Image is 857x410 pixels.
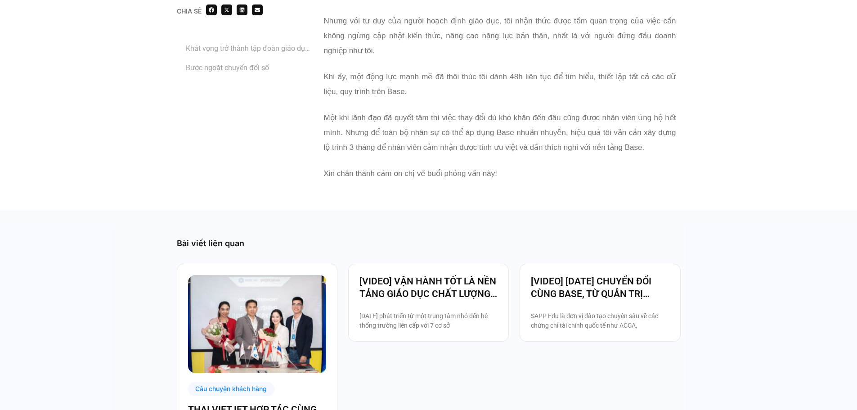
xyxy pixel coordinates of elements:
span: Một khi lãnh đạo đã quyết tâm thì việc thay đổi dù khó khăn đến đâu cũng được nhân viên ủng hộ hế... [324,113,676,152]
div: Share on facebook [206,5,217,15]
div: Share on linkedin [237,5,247,15]
a: [VIDEO] [DATE] CHUYỂN ĐỔI CÙNG BASE, TỪ QUẢN TRỊ NHÂN SỰ ĐẾN VẬN HÀNH TOÀN BỘ TỔ CHỨC TẠI [GEOGRA... [531,275,669,300]
div: Câu chuyện khách hàng [188,382,275,396]
p: [DATE] phát triển từ một trung tâm nhỏ đến hệ thống trường liên cấp với 7 cơ sở [359,311,498,330]
div: Chia sẻ [177,8,202,14]
a: Khát vọng trở thành tập đoàn giáo dục ngôn ngữ toàn diện [186,43,310,54]
span: Khi ấy, một động lực mạnh mẽ đã thôi thúc tôi dành 48h liên tục để tìm hiểu, thiết lập tất cả các... [324,72,676,96]
div: Share on email [252,5,263,15]
a: Bước ngoặt chuyển đổi số [186,62,269,73]
a: [VIDEO] VẬN HÀNH TỐT LÀ NỀN TẢNG GIÁO DỤC CHẤT LƯỢNG – BAMBOO SCHOOL CHỌN BASE [359,275,498,300]
div: Bài viết liên quan [177,237,681,249]
span: Xin chân thành cảm ơn chị về buổi phỏng vấn này! [324,169,497,178]
p: SAPP Edu là đơn vị đào tạo chuyên sâu về các chứng chỉ tài chính quốc tế như ACCA, [531,311,669,330]
span: Nhưng với tư duy của người hoạch định giáo dục, tôi nhận thức được tầm quan trọng của việc cần kh... [324,17,676,55]
div: Share on x-twitter [221,5,232,15]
